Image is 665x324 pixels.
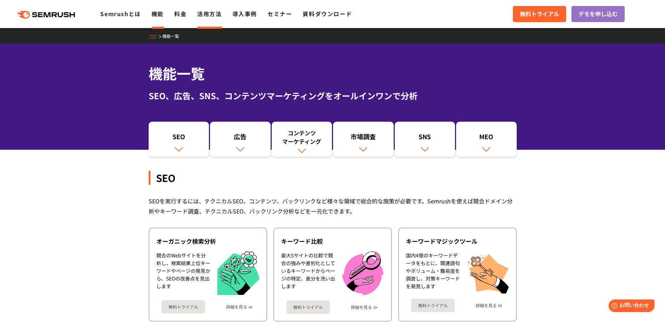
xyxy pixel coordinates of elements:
a: 無料トライアル [162,300,205,313]
div: 国内4億のキーワードデータをもとに、関連語句やボリューム・難易度を調査し、対策キーワードを発見します [406,251,460,293]
a: 無料トライアル [513,6,566,22]
a: SEO [149,122,209,157]
a: 市場調査 [333,122,394,157]
a: 無料トライアル [286,301,330,314]
a: 機能一覧 [162,33,184,39]
a: 広告 [210,122,271,157]
div: 最大5サイトの比較で競合の強みや差別化としているキーワードからページの特定、差分を洗い出します [281,251,335,295]
div: キーワードマジックツール [406,237,509,245]
div: SEO [152,132,206,144]
span: 無料トライアル [520,9,559,19]
span: デモを申し込む [578,9,618,19]
iframe: Help widget launcher [603,297,657,316]
div: オーガニック検索分析 [156,237,259,245]
div: SEO、広告、SNS、コンテンツマーケティングをオールインワンで分析 [149,89,517,102]
a: Semrushとは [100,9,141,18]
div: 競合のWebサイトを分析し、検索結果上位キーワードやページの発見から、SEOの改善点を見出します [156,251,210,295]
a: 活用方法 [197,9,222,18]
a: 詳細を見る [476,303,497,308]
a: TOP [149,33,162,39]
a: 導入事例 [232,9,257,18]
a: MEO [456,122,517,157]
a: SNS [395,122,455,157]
img: キーワードマジックツール [467,251,509,293]
div: コンテンツ マーケティング [275,129,329,146]
a: デモを申し込む [571,6,625,22]
div: SNS [398,132,452,144]
a: 無料トライアル [411,299,455,312]
h1: 機能一覧 [149,63,517,84]
a: 機能 [151,9,164,18]
div: SEOを実行するには、テクニカルSEO、コンテンツ、バックリンクなど様々な領域で総合的な施策が必要です。Semrushを使えば競合ドメイン分析やキーワード調査、テクニカルSEO、バックリンク分析... [149,196,517,216]
div: SEO [149,171,517,185]
img: オーガニック検索分析 [217,251,259,295]
a: コンテンツマーケティング [272,122,332,157]
a: 詳細を見る [226,304,247,309]
div: キーワード比較 [281,237,384,245]
div: MEO [460,132,513,144]
a: 詳細を見る [351,305,372,310]
img: キーワード比較 [342,251,384,295]
div: 市場調査 [337,132,390,144]
a: セミナー [267,9,292,18]
div: 広告 [213,132,267,144]
a: 料金 [174,9,186,18]
a: 資料ダウンロード [303,9,352,18]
